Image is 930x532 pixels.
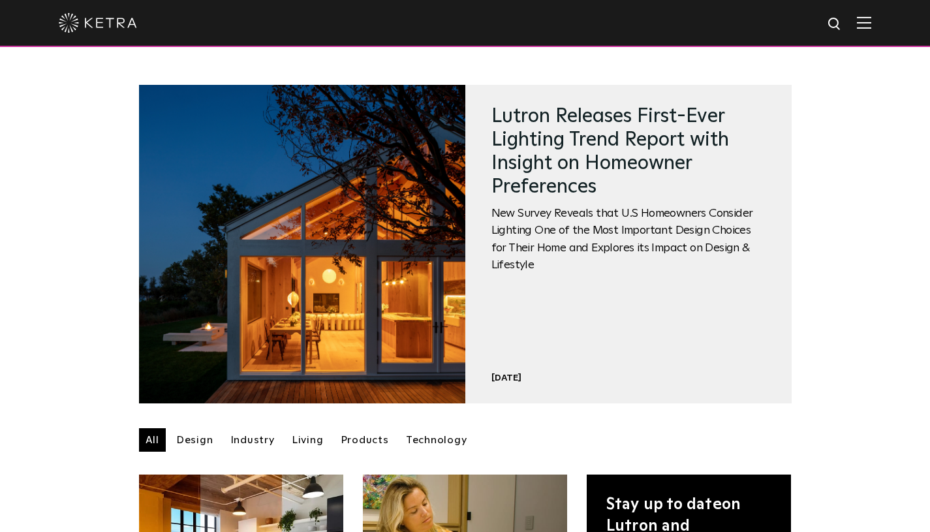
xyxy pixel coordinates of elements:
a: Design [170,428,220,452]
a: Industry [224,428,281,452]
div: [DATE] [491,372,766,384]
img: search icon [827,16,843,33]
a: Technology [399,428,474,452]
a: Products [334,428,395,452]
a: Living [285,428,330,452]
img: Hamburger%20Nav.svg [857,16,871,29]
a: Lutron Releases First-Ever Lighting Trend Report with Insight on Homeowner Preferences [491,106,729,196]
img: ketra-logo-2019-white [59,13,137,33]
span: New Survey Reveals that U.S Homeowners Consider Lighting One of the Most Important Design Choices... [491,205,766,274]
a: All [139,428,166,452]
